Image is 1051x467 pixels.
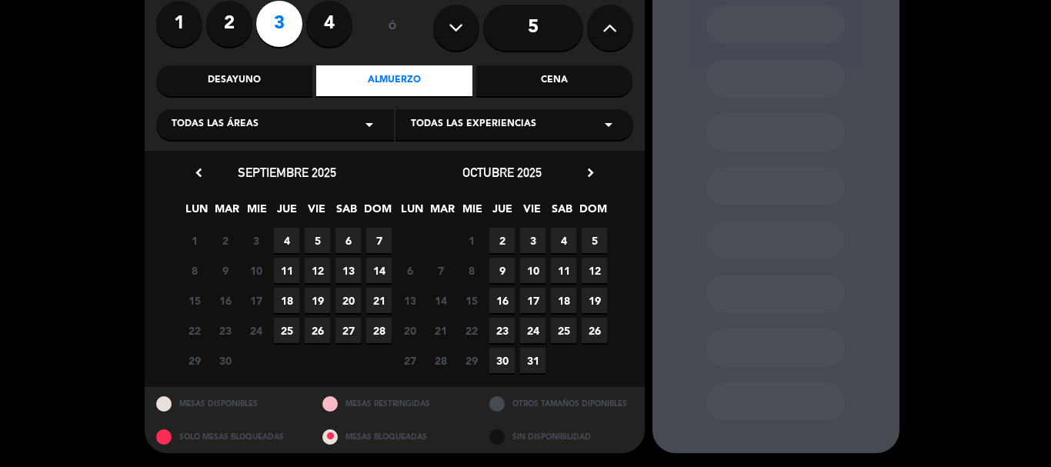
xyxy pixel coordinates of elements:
div: MESAS DISPONIBLES [145,387,312,420]
span: 2 [489,228,515,253]
span: 15 [182,288,207,313]
i: chevron_left [191,165,207,181]
span: Todas las áreas [172,117,259,132]
span: 26 [305,318,330,343]
span: MIE [244,200,269,225]
span: 16 [212,288,238,313]
span: 1 [459,228,484,253]
span: 18 [551,288,576,313]
span: 2 [212,228,238,253]
span: 20 [397,318,422,343]
span: 21 [428,318,453,343]
div: OTROS TAMAÑOS DIPONIBLES [478,387,645,420]
span: 16 [489,288,515,313]
span: 13 [335,258,361,283]
div: Desayuno [156,65,312,96]
span: 26 [582,318,607,343]
span: 19 [305,288,330,313]
span: 8 [459,258,484,283]
span: 24 [520,318,546,343]
span: 12 [305,258,330,283]
span: 7 [366,228,392,253]
span: 8 [182,258,207,283]
span: 10 [243,258,269,283]
span: 15 [459,288,484,313]
i: arrow_drop_down [599,115,618,134]
span: 11 [274,258,299,283]
span: 9 [489,258,515,283]
span: 3 [520,228,546,253]
span: 23 [212,318,238,343]
div: SOLO MESAS BLOQUEADAS [145,420,312,453]
span: 25 [551,318,576,343]
span: 17 [520,288,546,313]
span: septiembre 2025 [238,165,336,180]
span: 4 [274,228,299,253]
label: 1 [156,1,202,47]
span: VIE [519,200,545,225]
span: DOM [364,200,389,225]
span: SAB [334,200,359,225]
div: Almuerzo [316,65,472,96]
span: 17 [243,288,269,313]
span: 5 [305,228,330,253]
span: 13 [397,288,422,313]
span: 22 [459,318,484,343]
span: 27 [397,348,422,373]
span: DOM [579,200,605,225]
span: 7 [428,258,453,283]
span: 5 [582,228,607,253]
span: LUN [399,200,425,225]
span: 18 [274,288,299,313]
span: 24 [243,318,269,343]
span: SAB [549,200,575,225]
i: arrow_drop_down [360,115,379,134]
span: JUE [274,200,299,225]
span: 28 [428,348,453,373]
div: MESAS BLOQUEADAS [311,420,478,453]
span: JUE [489,200,515,225]
span: 11 [551,258,576,283]
span: 25 [274,318,299,343]
div: Cena [476,65,632,96]
span: LUN [184,200,209,225]
i: chevron_right [582,165,599,181]
div: ó [368,1,418,55]
span: 14 [428,288,453,313]
span: 29 [459,348,484,373]
span: 23 [489,318,515,343]
span: 6 [397,258,422,283]
span: 9 [212,258,238,283]
span: 20 [335,288,361,313]
span: MIE [459,200,485,225]
span: 1 [182,228,207,253]
span: 6 [335,228,361,253]
label: 4 [306,1,352,47]
span: Todas las experiencias [411,117,536,132]
span: VIE [304,200,329,225]
span: 21 [366,288,392,313]
span: 29 [182,348,207,373]
span: 30 [489,348,515,373]
div: MESAS RESTRINGIDAS [311,387,478,420]
span: 28 [366,318,392,343]
span: 12 [582,258,607,283]
label: 3 [256,1,302,47]
span: MAR [214,200,239,225]
span: 22 [182,318,207,343]
div: SIN DISPONIBILIDAD [478,420,645,453]
label: 2 [206,1,252,47]
span: 14 [366,258,392,283]
span: octubre 2025 [462,165,542,180]
span: 30 [212,348,238,373]
span: 4 [551,228,576,253]
span: 31 [520,348,546,373]
span: 3 [243,228,269,253]
span: 19 [582,288,607,313]
span: MAR [429,200,455,225]
span: 10 [520,258,546,283]
span: 27 [335,318,361,343]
